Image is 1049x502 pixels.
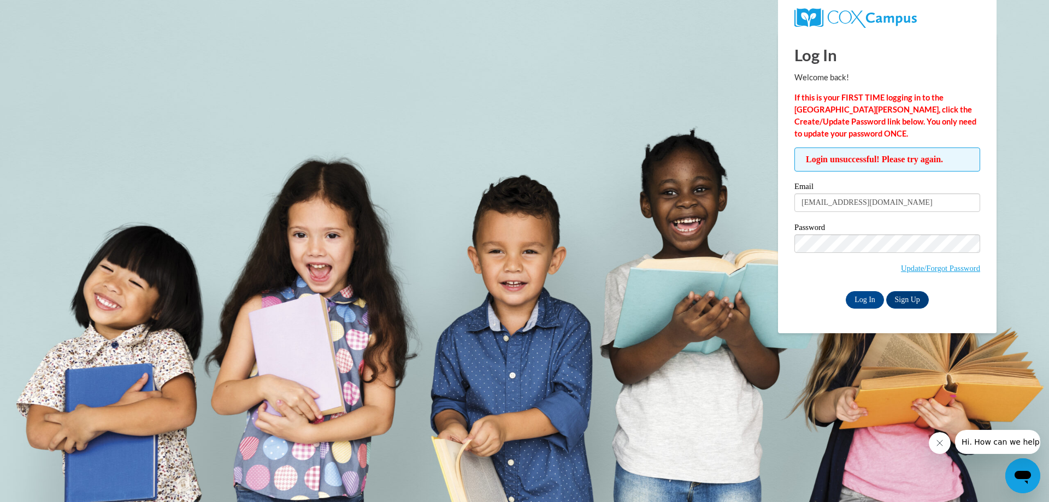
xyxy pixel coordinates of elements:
a: COX Campus [794,8,980,28]
span: Hi. How can we help? [7,8,89,16]
label: Password [794,223,980,234]
h1: Log In [794,44,980,66]
span: Login unsuccessful! Please try again. [794,147,980,172]
a: Update/Forgot Password [901,264,980,273]
strong: If this is your FIRST TIME logging in to the [GEOGRAPHIC_DATA][PERSON_NAME], click the Create/Upd... [794,93,976,138]
p: Welcome back! [794,72,980,84]
iframe: Close message [929,432,951,454]
input: Log In [846,291,884,309]
iframe: Message from company [955,430,1040,454]
iframe: Button to launch messaging window [1005,458,1040,493]
label: Email [794,182,980,193]
a: Sign Up [886,291,929,309]
img: COX Campus [794,8,917,28]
